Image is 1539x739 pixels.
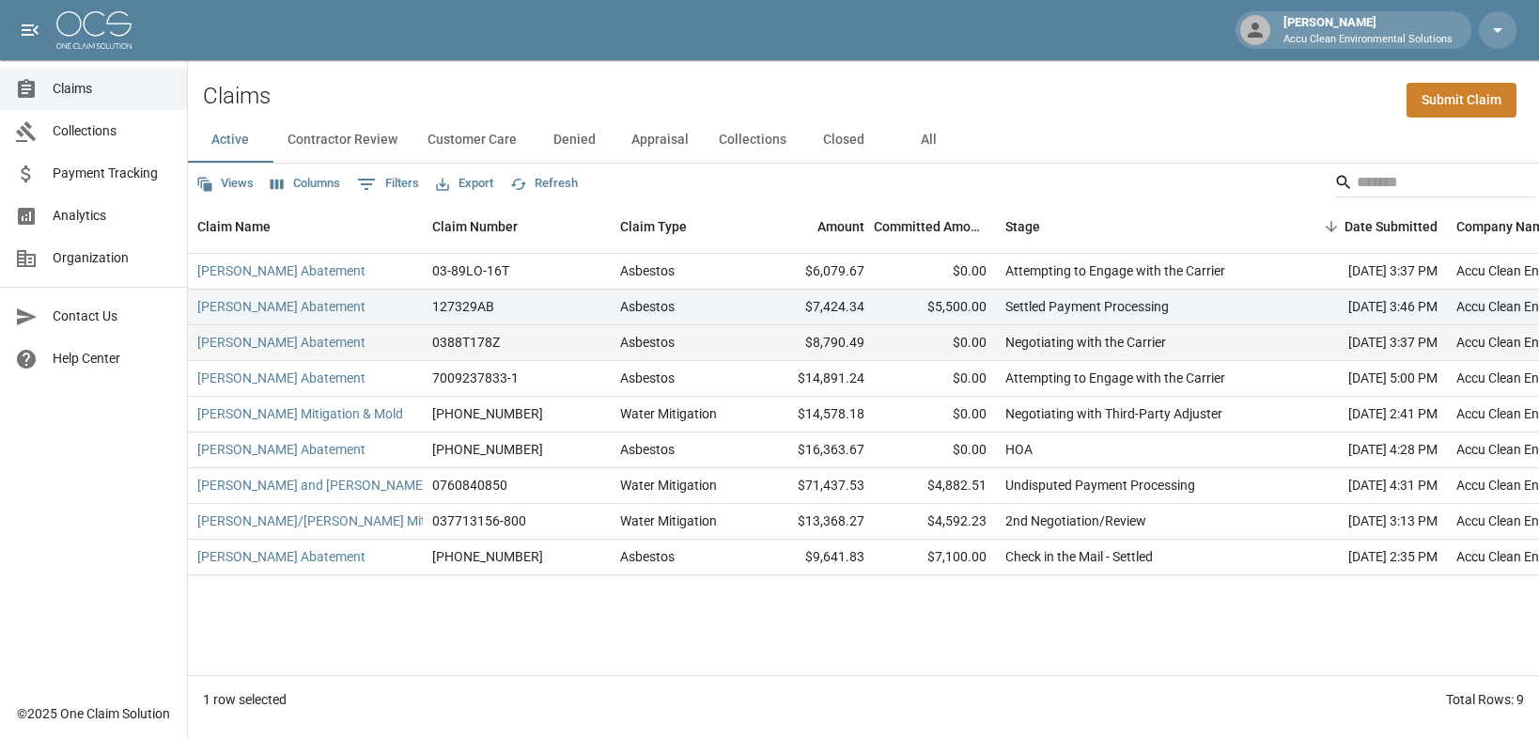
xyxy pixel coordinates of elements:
div: Committed Amount [874,200,987,253]
div: Attempting to Engage with the Carrier [1005,369,1225,387]
div: Total Rows: 9 [1446,690,1524,709]
a: [PERSON_NAME] and [PERSON_NAME] [197,476,427,495]
div: $0.00 [874,397,996,432]
div: [DATE] 3:37 PM [1278,325,1447,361]
button: Refresh [505,169,583,198]
div: Stage [1005,200,1040,253]
div: Stage [996,200,1278,253]
a: [PERSON_NAME]/[PERSON_NAME] Mitigation [197,511,466,530]
div: [DATE] 3:46 PM [1278,290,1447,325]
span: Analytics [53,206,172,226]
div: $6,079.67 [752,254,874,290]
div: Negotiating with the Carrier [1005,333,1166,352]
div: HOA [1005,440,1033,459]
div: 7009237833-1 [432,369,519,387]
div: dynamic tabs [188,118,1539,163]
div: Water Mitigation [620,511,717,530]
div: [PERSON_NAME] [1276,13,1460,47]
div: Settled Payment Processing [1005,297,1169,316]
h2: Claims [203,83,271,110]
div: Asbestos [620,261,675,280]
div: Claim Name [197,200,271,253]
div: Negotiating with Third-Party Adjuster [1005,404,1222,423]
div: Claim Number [423,200,611,253]
div: Attempting to Engage with the Carrier [1005,261,1225,280]
div: Date Submitted [1278,200,1447,253]
div: $4,592.23 [874,504,996,540]
button: Active [188,118,272,163]
div: Asbestos [620,333,675,352]
div: 01-009-116429 [432,547,543,566]
div: [DATE] 4:31 PM [1278,468,1447,504]
div: 0388T178Z [432,333,500,352]
button: Views [192,169,258,198]
div: 0760840850 [432,476,507,495]
span: Collections [53,121,172,141]
button: All [886,118,971,163]
div: [DATE] 5:00 PM [1278,361,1447,397]
div: Date Submitted [1345,200,1438,253]
div: Check in the Mail - Settled [1005,547,1153,566]
a: Submit Claim [1407,83,1516,118]
div: Committed Amount [874,200,996,253]
a: [PERSON_NAME] Abatement [197,440,365,459]
div: Asbestos [620,547,675,566]
button: Collections [704,118,801,163]
button: Denied [532,118,616,163]
span: Payment Tracking [53,164,172,183]
button: Customer Care [412,118,532,163]
div: [DATE] 3:13 PM [1278,504,1447,540]
div: $9,641.83 [752,540,874,575]
span: Contact Us [53,307,172,326]
div: $7,100.00 [874,540,996,575]
div: Asbestos [620,440,675,459]
div: $14,891.24 [752,361,874,397]
a: [PERSON_NAME] Abatement [197,369,365,387]
div: $13,368.27 [752,504,874,540]
div: 2nd Negotiation/Review [1005,511,1146,530]
img: ocs-logo-white-transparent.png [56,11,132,49]
div: 127329AB [432,297,494,316]
a: [PERSON_NAME] Mitigation & Mold [197,404,403,423]
div: $4,882.51 [874,468,996,504]
div: Asbestos [620,369,675,387]
div: $16,363.67 [752,432,874,468]
div: $8,790.49 [752,325,874,361]
button: Select columns [266,169,345,198]
button: open drawer [11,11,49,49]
div: Undisputed Payment Processing [1005,476,1195,495]
button: Sort [1318,213,1345,240]
div: $5,500.00 [874,290,996,325]
div: Water Mitigation [620,404,717,423]
button: Show filters [352,169,424,199]
div: $71,437.53 [752,468,874,504]
a: [PERSON_NAME] Abatement [197,261,365,280]
div: $0.00 [874,432,996,468]
div: 037713156-800 [432,511,526,530]
button: Appraisal [616,118,704,163]
div: 03-89LO-16T [432,261,509,280]
button: Closed [801,118,886,163]
div: $0.00 [874,254,996,290]
div: Claim Type [611,200,752,253]
div: [DATE] 2:41 PM [1278,397,1447,432]
div: $0.00 [874,361,996,397]
div: $14,578.18 [752,397,874,432]
div: $0.00 [874,325,996,361]
span: Claims [53,79,172,99]
a: [PERSON_NAME] Abatement [197,297,365,316]
div: $7,424.34 [752,290,874,325]
div: Claim Type [620,200,687,253]
span: Organization [53,248,172,268]
div: [DATE] 2:35 PM [1278,540,1447,575]
div: Claim Name [188,200,423,253]
a: [PERSON_NAME] Abatement [197,333,365,352]
div: 300-0477590-2025 [432,404,543,423]
button: Contractor Review [272,118,412,163]
div: Water Mitigation [620,476,717,495]
div: Claim Number [432,200,518,253]
p: Accu Clean Environmental Solutions [1283,32,1453,48]
button: Export [431,169,498,198]
div: [DATE] 4:28 PM [1278,432,1447,468]
div: © 2025 One Claim Solution [17,704,170,723]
